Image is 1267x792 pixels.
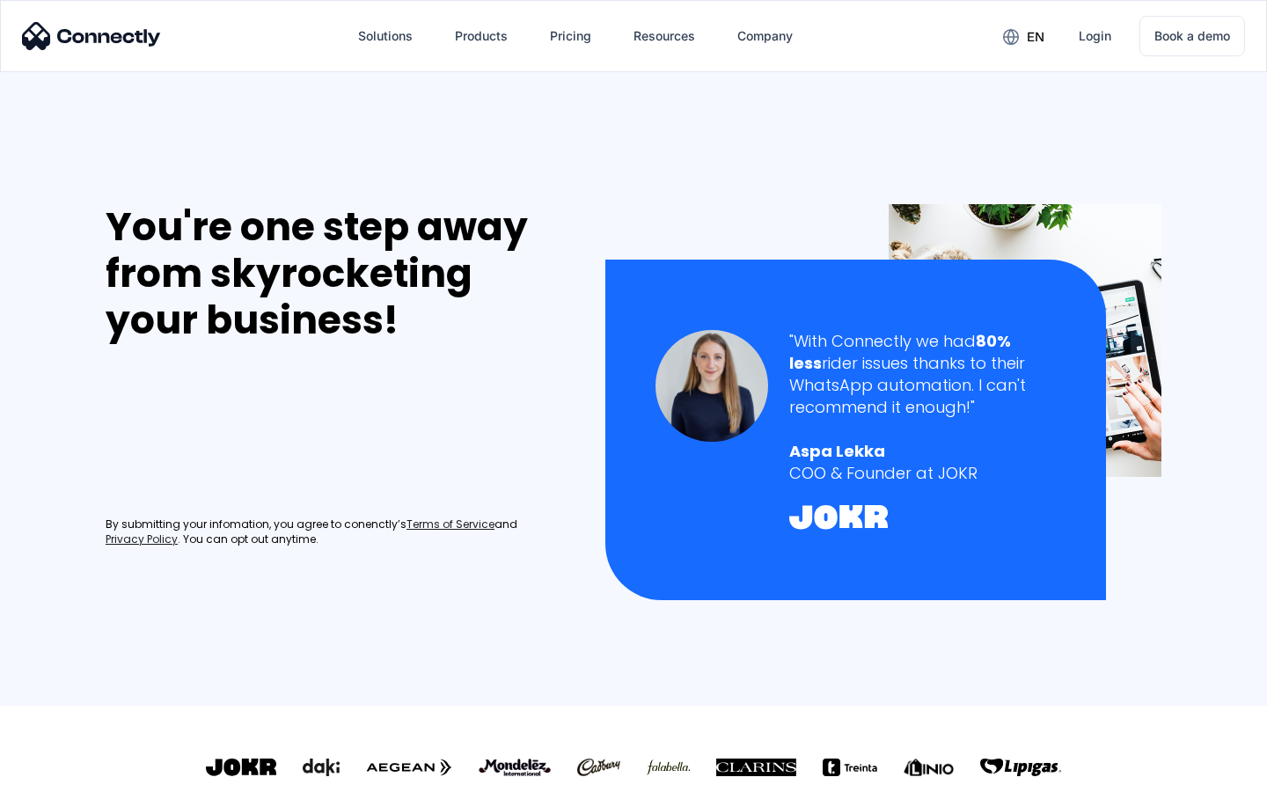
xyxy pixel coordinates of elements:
div: COO & Founder at JOKR [789,462,1056,484]
div: "With Connectly we had rider issues thanks to their WhatsApp automation. I can't recommend it eno... [789,330,1056,419]
div: Products [455,24,508,48]
a: Pricing [536,15,605,57]
a: Book a demo [1139,16,1245,56]
div: Pricing [550,24,591,48]
strong: 80% less [789,330,1011,374]
iframe: Form 0 [106,364,370,496]
div: You're one step away from skyrocketing your business! [106,204,568,343]
div: Resources [633,24,695,48]
div: en [1027,25,1044,49]
div: Solutions [358,24,413,48]
a: Terms of Service [406,517,494,532]
strong: Aspa Lekka [789,440,885,462]
img: Connectly Logo [22,22,161,50]
a: Privacy Policy [106,532,178,547]
a: Login [1065,15,1125,57]
div: By submitting your infomation, you agree to conenctly’s and . You can opt out anytime. [106,517,568,547]
div: Login [1079,24,1111,48]
div: Company [737,24,793,48]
